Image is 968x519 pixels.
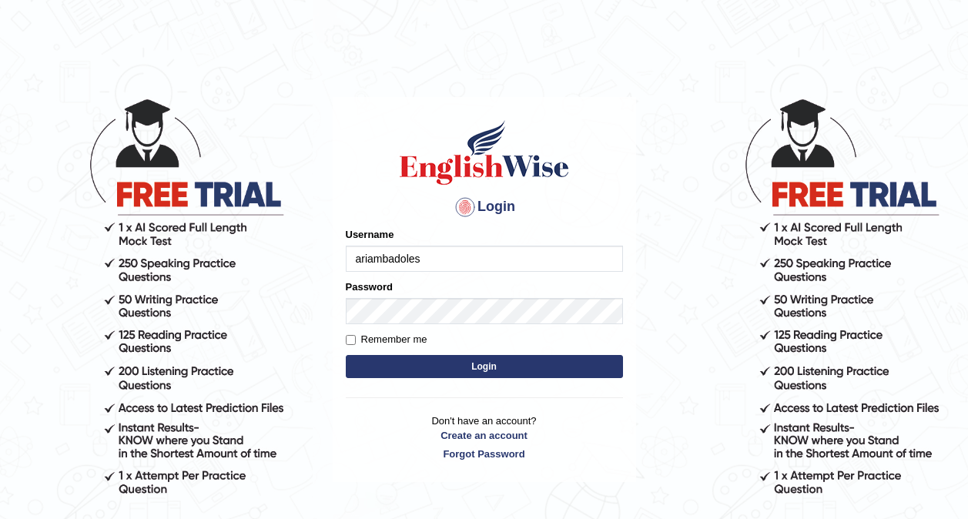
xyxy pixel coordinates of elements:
label: Remember me [346,332,427,347]
button: Login [346,355,623,378]
p: Don't have an account? [346,414,623,461]
img: Logo of English Wise sign in for intelligent practice with AI [397,118,572,187]
h4: Login [346,195,623,219]
input: Remember me [346,335,356,345]
a: Forgot Password [346,447,623,461]
label: Password [346,280,393,294]
a: Create an account [346,428,623,443]
label: Username [346,227,394,242]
